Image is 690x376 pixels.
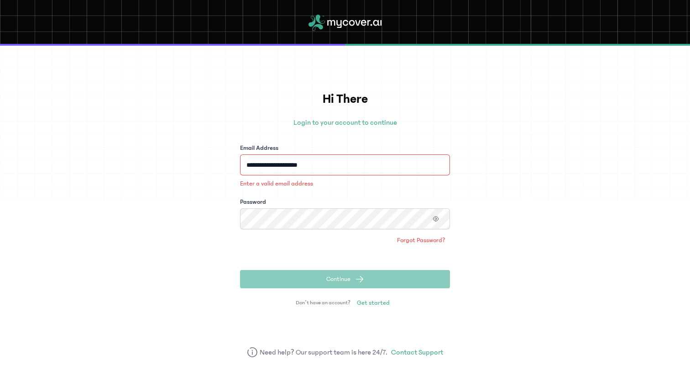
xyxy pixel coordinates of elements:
h1: Hi There [240,90,450,109]
label: Email Address [240,143,278,153]
label: Password [240,197,266,207]
span: Need help? Our support team is here 24/7. [260,347,388,358]
span: Continue [326,275,350,284]
span: Forgot Password? [397,236,445,245]
p: Enter a valid email address [240,179,450,188]
span: Don’t have an account? [296,299,350,307]
p: Login to your account to continue [240,117,450,128]
button: Continue [240,270,450,288]
span: Get started [357,298,390,307]
a: Forgot Password? [392,233,450,248]
a: Get started [352,296,394,310]
a: Contact Support [391,347,443,358]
